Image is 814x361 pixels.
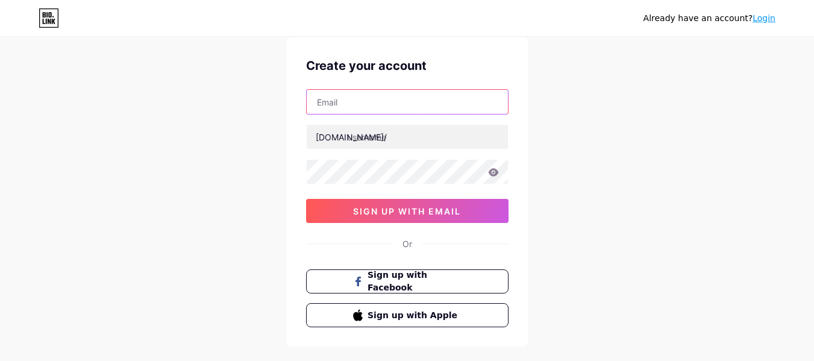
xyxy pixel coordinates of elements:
[368,309,461,322] span: Sign up with Apple
[307,125,508,149] input: username
[753,13,775,23] a: Login
[402,237,412,250] div: Or
[306,303,509,327] button: Sign up with Apple
[316,131,387,143] div: [DOMAIN_NAME]/
[368,269,461,294] span: Sign up with Facebook
[307,90,508,114] input: Email
[306,199,509,223] button: sign up with email
[643,12,775,25] div: Already have an account?
[353,206,461,216] span: sign up with email
[306,57,509,75] div: Create your account
[306,269,509,294] button: Sign up with Facebook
